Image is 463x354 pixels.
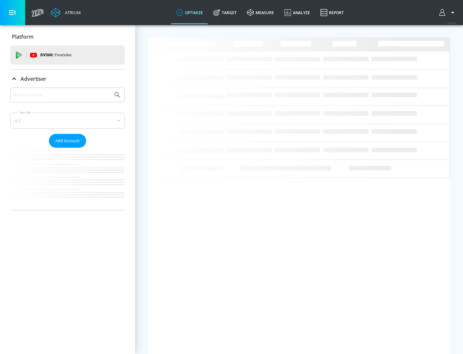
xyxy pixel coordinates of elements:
a: Report [315,1,349,24]
p: Advertiser [21,75,46,82]
a: Analyze [279,1,315,24]
div: Advertiser [10,70,125,88]
div: DV360: Youtube [10,45,125,65]
div: Platform [10,28,125,46]
span: Add Account [55,137,80,144]
label: Sort By [18,110,32,115]
p: Youtube [54,51,71,58]
p: Platform [12,33,33,40]
p: DV360: [40,51,71,59]
span: v 4.28.0 [448,21,457,25]
nav: list of Advertiser [10,148,125,210]
a: measure [242,1,279,24]
input: Search by name [13,91,110,99]
a: Atrium [51,8,81,17]
a: Target [208,1,242,24]
div: Advertiser [10,88,125,210]
div: A-Z [10,113,125,129]
a: optimize [171,1,208,24]
button: Add Account [49,134,86,148]
div: Atrium [62,10,81,15]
